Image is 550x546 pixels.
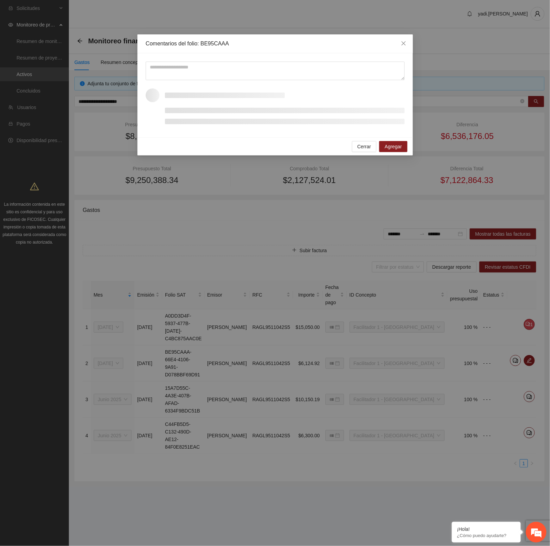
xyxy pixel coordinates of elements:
[457,533,516,538] p: ¿Cómo puedo ayudarte?
[146,40,405,47] div: Comentarios del folio: BE95CAAA
[357,143,371,150] span: Cerrar
[457,526,516,532] div: ¡Hola!
[401,41,406,46] span: close
[379,141,407,152] button: Agregar
[385,143,402,150] span: Agregar
[113,3,129,20] div: Minimizar ventana de chat en vivo
[40,92,95,161] span: Estamos en línea.
[352,141,376,152] button: Cerrar
[394,34,413,53] button: Close
[36,35,116,44] div: Chatee con nosotros ahora
[3,188,131,212] textarea: Escriba su mensaje y pulse “Intro”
